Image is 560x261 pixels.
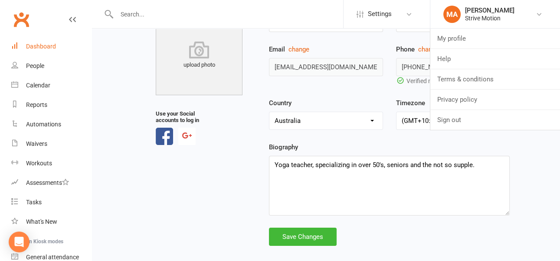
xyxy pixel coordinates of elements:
a: Waivers [11,134,92,154]
a: My profile [430,29,560,48]
div: Dashboard [26,43,56,50]
div: upload photo [156,41,242,70]
div: Strive Motion [465,14,514,22]
a: Calendar [11,76,92,95]
img: source_google-3f8834fd4d8f2e2c8e010cc110e0734a99680496d2aa6f3f9e0e39c75036197d.svg [182,132,192,139]
div: Open Intercom Messenger [9,232,29,252]
div: General attendance [26,254,79,261]
strong: Use your Social accounts to log in [156,110,203,123]
a: Dashboard [11,37,92,56]
a: Reports [11,95,92,115]
div: Tasks [26,199,42,206]
label: Biography [269,142,298,152]
a: Privacy policy [430,90,560,110]
a: People [11,56,92,76]
a: Help [430,49,560,69]
a: Automations [11,115,92,134]
label: Email [269,44,383,55]
div: Calendar [26,82,50,89]
div: People [26,62,44,69]
button: Email [288,44,309,55]
div: What's New [26,218,57,225]
span: Settings [368,4,392,24]
label: Timezone [396,98,425,108]
a: change [418,45,439,53]
div: Automations [26,121,61,128]
a: Workouts [11,154,92,173]
div: Save Changes [269,228,337,246]
input: Search... [114,8,343,20]
div: [PERSON_NAME] [465,6,514,14]
div: Waivers [26,140,47,147]
a: What's New [11,212,92,232]
label: Country [269,98,291,108]
label: Phone [396,44,510,55]
a: Terms & conditions [430,69,560,89]
a: Clubworx [10,9,32,30]
span: Verified number [406,76,449,86]
div: Assessments [26,179,69,186]
div: MA [443,6,461,23]
div: Workouts [26,160,52,167]
a: Tasks [11,193,92,212]
div: Reports [26,101,47,108]
a: Assessments [11,173,92,193]
a: Sign out [430,110,560,130]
